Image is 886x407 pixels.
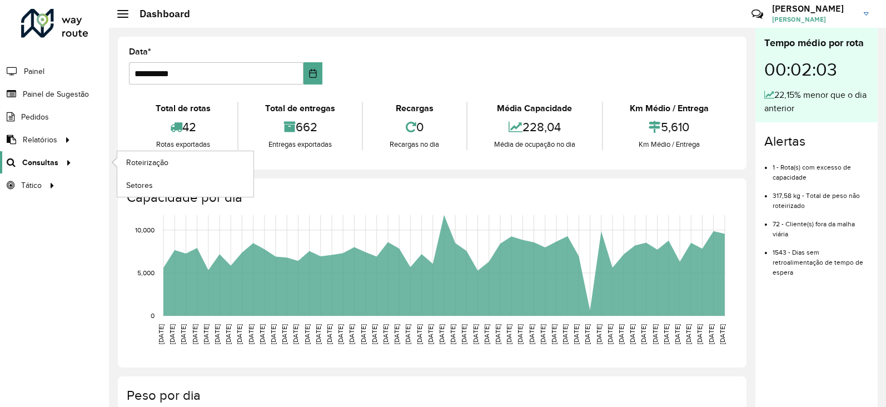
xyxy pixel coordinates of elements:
text: [DATE] [539,324,546,344]
div: 22,15% menor que o dia anterior [764,88,869,115]
li: 1 - Rota(s) com excesso de capacidade [773,154,869,182]
text: [DATE] [483,324,490,344]
h3: [PERSON_NAME] [772,3,855,14]
text: [DATE] [315,324,322,344]
div: Entregas exportadas [241,139,359,150]
li: 1543 - Dias sem retroalimentação de tempo de espera [773,239,869,277]
text: [DATE] [213,324,221,344]
div: Recargas [366,102,463,115]
text: [DATE] [584,324,591,344]
span: Consultas [22,157,58,168]
a: Contato Rápido [745,2,769,26]
text: 10,000 [135,226,155,234]
text: [DATE] [674,324,681,344]
div: Recargas no dia [366,139,463,150]
text: [DATE] [360,324,367,344]
li: 317,58 kg - Total de peso não roteirizado [773,182,869,211]
text: [DATE] [472,324,479,344]
div: Rotas exportadas [132,139,235,150]
div: Média Capacidade [470,102,599,115]
text: [DATE] [337,324,344,344]
text: [DATE] [427,324,434,344]
text: [DATE] [460,324,467,344]
span: Pedidos [21,111,49,123]
h4: Capacidade por dia [127,190,735,206]
text: [DATE] [629,324,636,344]
text: [DATE] [348,324,355,344]
text: [DATE] [326,324,333,344]
text: [DATE] [494,324,501,344]
text: [DATE] [696,324,704,344]
text: [DATE] [371,324,378,344]
text: [DATE] [180,324,187,344]
text: [DATE] [719,324,726,344]
span: Roteirização [126,157,168,168]
h4: Alertas [764,133,869,150]
div: Km Médio / Entrega [606,139,733,150]
text: [DATE] [157,324,165,344]
text: [DATE] [202,324,210,344]
text: [DATE] [708,324,715,344]
div: Total de rotas [132,102,235,115]
text: [DATE] [595,324,603,344]
text: [DATE] [449,324,456,344]
text: [DATE] [416,324,423,344]
text: [DATE] [651,324,659,344]
text: [DATE] [606,324,614,344]
a: Roteirização [117,151,253,173]
div: 228,04 [470,115,599,139]
div: 42 [132,115,235,139]
text: [DATE] [573,324,580,344]
h4: Peso por dia [127,388,735,404]
div: 5,610 [606,115,733,139]
text: [DATE] [393,324,400,344]
text: [DATE] [438,324,445,344]
text: [DATE] [236,324,243,344]
text: [DATE] [561,324,569,344]
text: [DATE] [225,324,232,344]
text: [DATE] [516,324,524,344]
text: [DATE] [618,324,625,344]
span: Relatórios [23,134,57,146]
div: Km Médio / Entrega [606,102,733,115]
div: Média de ocupação no dia [470,139,599,150]
span: Painel [24,66,44,77]
button: Choose Date [303,62,322,85]
text: [DATE] [258,324,266,344]
span: [PERSON_NAME] [772,14,855,24]
text: [DATE] [292,324,299,344]
text: [DATE] [382,324,389,344]
text: [DATE] [505,324,512,344]
label: Data [129,45,151,58]
text: [DATE] [281,324,288,344]
div: 662 [241,115,359,139]
div: Tempo médio por rota [764,36,869,51]
text: [DATE] [550,324,558,344]
text: [DATE] [528,324,535,344]
div: Total de entregas [241,102,359,115]
span: Painel de Sugestão [23,88,89,100]
li: 72 - Cliente(s) fora da malha viária [773,211,869,239]
text: [DATE] [404,324,411,344]
span: Tático [21,180,42,191]
h2: Dashboard [128,8,190,20]
text: [DATE] [640,324,648,344]
text: [DATE] [270,324,277,344]
div: 00:02:03 [764,51,869,88]
text: 5,000 [137,269,155,276]
text: [DATE] [303,324,311,344]
text: [DATE] [663,324,670,344]
div: 0 [366,115,463,139]
text: [DATE] [191,324,198,344]
text: [DATE] [685,324,692,344]
text: [DATE] [168,324,176,344]
text: 0 [151,312,155,319]
text: [DATE] [247,324,255,344]
a: Setores [117,174,253,196]
span: Setores [126,180,153,191]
